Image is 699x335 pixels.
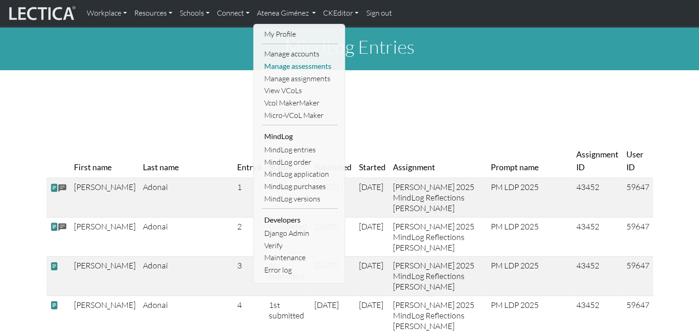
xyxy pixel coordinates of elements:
a: Maintenance [262,251,338,264]
td: 43452 [573,178,622,218]
td: PM LDP 2025 [487,257,573,296]
td: Adonai [139,257,233,296]
th: Prompt name [487,145,573,178]
td: 43452 [573,296,622,335]
td: [PERSON_NAME] 2025 MindLog Reflections [PERSON_NAME] [389,296,487,335]
a: MindLog order [262,156,338,168]
td: PM LDP 2025 [487,217,573,257]
td: PM LDP 2025 [487,178,573,218]
th: Assignment [389,145,487,178]
img: lecticalive [7,5,76,22]
th: Last name [139,145,233,178]
ul: Atenea Giménez [262,28,338,276]
li: MindLog [262,129,338,144]
td: [DATE] [355,296,389,335]
span: view [50,222,58,232]
a: Manage accounts [262,48,338,60]
th: First name [70,145,139,178]
span: view [50,301,58,310]
td: PM LDP 2025 [487,296,573,335]
a: View VCoLs [262,84,338,97]
a: Resources [131,4,176,23]
span: comments [58,222,67,233]
td: 59647 [622,296,653,335]
td: [DATE] [355,178,389,218]
td: [PERSON_NAME] [70,217,139,257]
td: 59647 [622,178,653,218]
a: MindLog purchases [262,180,338,193]
td: [DATE] [311,296,355,335]
li: Developers [262,212,338,227]
a: Verify [262,240,338,252]
td: 59647 [622,217,653,257]
td: 3 [233,257,265,296]
td: 43452 [573,217,622,257]
span: view [50,183,58,192]
td: [PERSON_NAME] [70,178,139,218]
a: Micro-VCoL Maker [262,109,338,122]
td: 59647 [622,257,653,296]
span: view [50,262,58,271]
a: MindLog entries [262,144,338,156]
a: Django Admin [262,227,338,240]
a: Connect [213,4,253,23]
a: Sign out [362,4,395,23]
th: Assignment ID [573,145,622,178]
td: [PERSON_NAME] [70,296,139,335]
th: User ID [622,145,653,178]
td: Adonai [139,178,233,218]
td: 2 [233,217,265,257]
a: Vcol MakerMaker [262,97,338,109]
td: [DATE] [355,257,389,296]
td: [PERSON_NAME] 2025 MindLog Reflections [PERSON_NAME] [389,217,487,257]
td: 1 [233,178,265,218]
th: Entry# [233,145,265,178]
a: MindLog versions [262,193,338,205]
td: Adonai [139,217,233,257]
td: [PERSON_NAME] 2025 MindLog Reflections [PERSON_NAME] [389,178,487,218]
a: Atenea Giménez [253,4,319,23]
a: Manage assessments [262,60,338,73]
span: comments [58,183,67,193]
a: Manage assignments [262,73,338,85]
td: [PERSON_NAME] 2025 MindLog Reflections [PERSON_NAME] [389,257,487,296]
td: 4 [233,296,265,335]
a: MindLog application [262,168,338,180]
td: Adonai [139,296,233,335]
td: [DATE] [355,217,389,257]
td: 1st submitted [265,296,311,335]
th: Started [355,145,389,178]
a: CKEditor [319,4,362,23]
a: Error log [262,264,338,276]
td: 43452 [573,257,622,296]
a: Schools [176,4,213,23]
a: Workplace [83,4,131,23]
td: [PERSON_NAME] [70,257,139,296]
a: My Profile [262,28,338,40]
